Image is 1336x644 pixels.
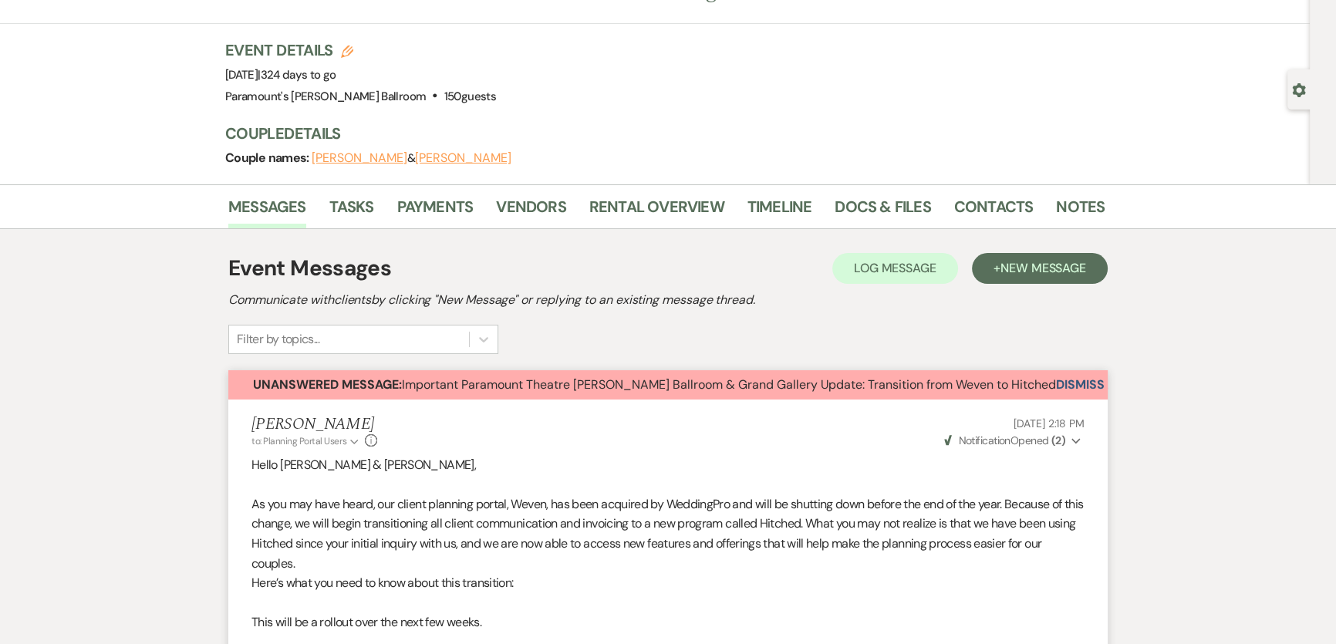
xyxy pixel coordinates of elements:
[1056,370,1145,400] button: Dismiss Alert
[258,67,336,83] span: |
[251,612,1085,632] p: This will be a rollout over the next few weeks.
[1292,82,1306,96] button: Open lead details
[228,370,1056,400] button: Unanswered Message:Important Paramount Theatre [PERSON_NAME] Ballroom & Grand Gallery Update: Tra...
[958,433,1010,447] span: Notification
[397,194,474,228] a: Payments
[496,194,565,228] a: Vendors
[747,194,812,228] a: Timeline
[589,194,724,228] a: Rental Overview
[312,152,407,164] button: [PERSON_NAME]
[954,194,1034,228] a: Contacts
[237,330,319,349] div: Filter by topics...
[253,376,1056,393] span: Important Paramount Theatre [PERSON_NAME] Ballroom & Grand Gallery Update: Transition from Weven ...
[225,89,426,104] span: Paramount's [PERSON_NAME] Ballroom
[1051,433,1065,447] strong: ( 2 )
[225,123,1089,144] h3: Couple Details
[251,573,1085,593] p: Here’s what you need to know about this transition:
[261,67,336,83] span: 324 days to go
[854,260,936,276] span: Log Message
[225,150,312,166] span: Couple names:
[228,291,1108,309] h2: Communicate with clients by clicking "New Message" or replying to an existing message thread.
[251,415,377,434] h5: [PERSON_NAME]
[942,433,1085,449] button: NotificationOpened (2)
[415,152,511,164] button: [PERSON_NAME]
[972,253,1108,284] button: +New Message
[253,376,402,393] strong: Unanswered Message:
[225,67,336,83] span: [DATE]
[329,194,374,228] a: Tasks
[228,194,306,228] a: Messages
[1000,260,1086,276] span: New Message
[944,433,1065,447] span: Opened
[444,89,496,104] span: 150 guests
[1014,416,1085,430] span: [DATE] 2:18 PM
[251,435,346,447] span: to: Planning Portal Users
[312,150,511,166] span: &
[832,253,958,284] button: Log Message
[835,194,930,228] a: Docs & Files
[251,434,361,448] button: to: Planning Portal Users
[1056,194,1105,228] a: Notes
[251,455,1085,475] p: Hello [PERSON_NAME] & [PERSON_NAME],
[251,494,1085,573] p: As you may have heard, our client planning portal, Weven, has been acquired by WeddingPro and wil...
[228,252,391,285] h1: Event Messages
[225,39,496,61] h3: Event Details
